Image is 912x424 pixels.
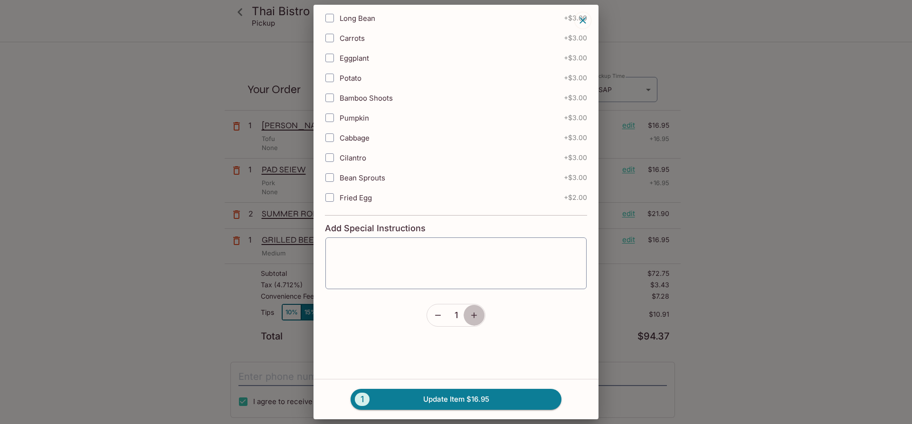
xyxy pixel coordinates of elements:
span: Carrots [340,34,365,43]
span: Cabbage [340,133,370,142]
button: 1Update Item $16.95 [351,389,561,410]
span: + $3.00 [564,174,587,181]
span: + $3.00 [564,14,587,22]
span: + $3.00 [564,34,587,42]
span: + $3.00 [564,134,587,141]
span: Fried Egg [340,193,372,202]
span: Cilantro [340,153,366,162]
span: + $3.00 [564,154,587,161]
span: 1 [355,393,370,406]
span: Long Bean [340,14,375,23]
span: Pumpkin [340,113,369,122]
span: 1 [455,310,458,320]
span: Bamboo Shoots [340,94,393,103]
span: Eggplant [340,54,369,63]
span: Potato [340,74,361,83]
h4: Add Special Instructions [325,223,587,234]
span: + $3.00 [564,54,587,62]
span: Bean Sprouts [340,173,385,182]
span: + $3.00 [564,94,587,102]
span: + $2.00 [564,194,587,201]
span: + $3.00 [564,74,587,82]
span: + $3.00 [564,114,587,122]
